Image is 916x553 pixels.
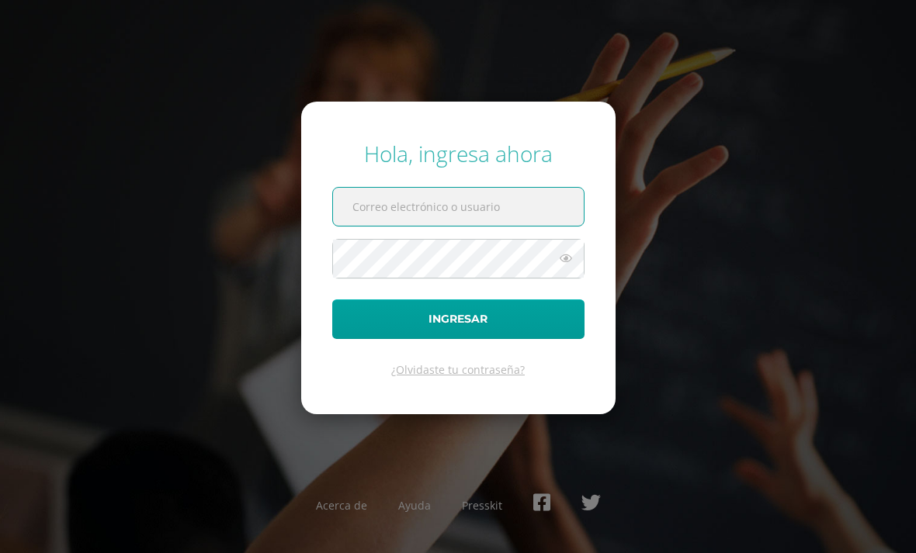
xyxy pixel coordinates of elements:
input: Correo electrónico o usuario [333,188,584,226]
button: Ingresar [332,299,585,339]
a: Ayuda [398,498,431,513]
a: Acerca de [316,498,367,513]
a: ¿Olvidaste tu contraseña? [391,362,525,377]
a: Presskit [462,498,502,513]
div: Hola, ingresa ahora [332,139,585,168]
